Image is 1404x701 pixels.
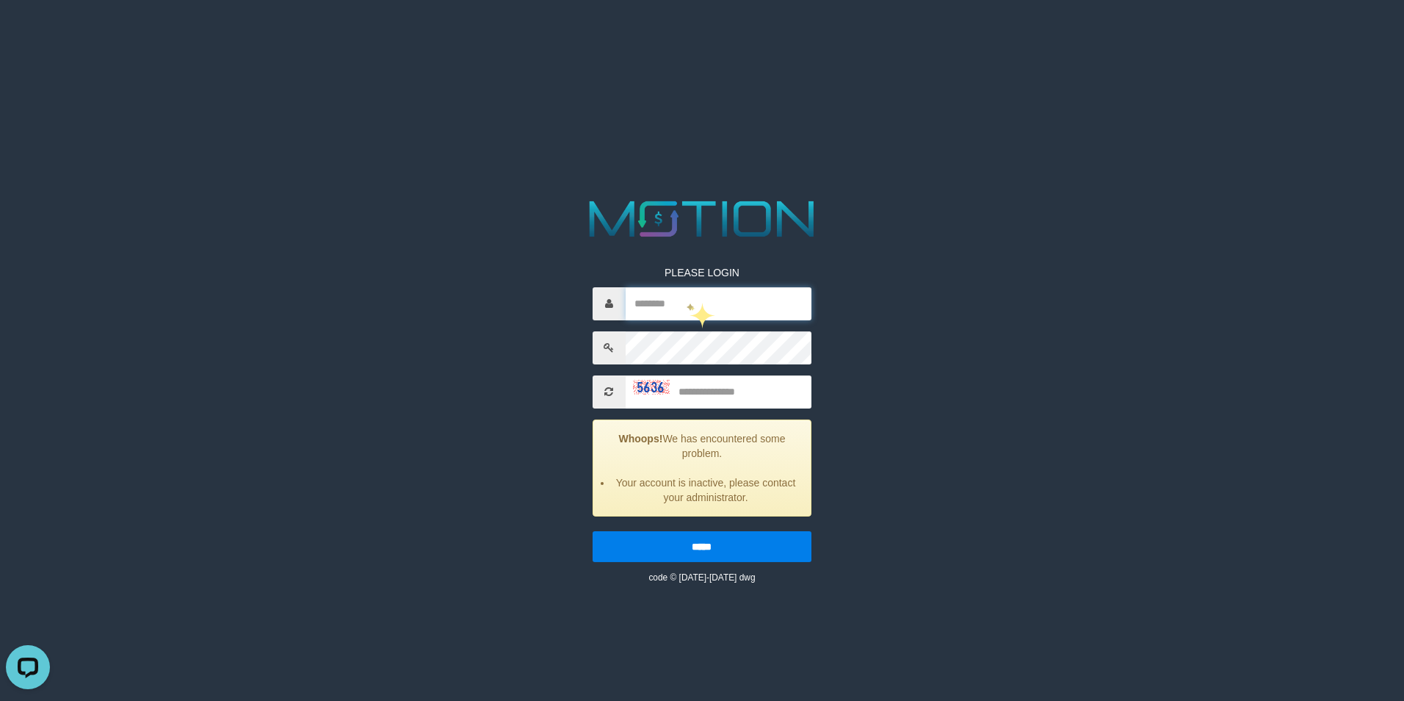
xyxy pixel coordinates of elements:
[619,433,663,445] strong: Whoops!
[612,475,800,505] li: Your account is inactive, please contact your administrator.
[6,6,50,50] button: Open LiveChat chat widget
[648,572,755,583] small: code © [DATE]-[DATE] dwg
[633,380,670,395] img: captcha
[593,265,812,280] p: PLEASE LOGIN
[579,195,825,243] img: MOTION_logo.png
[593,420,812,517] div: We has encountered some problem.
